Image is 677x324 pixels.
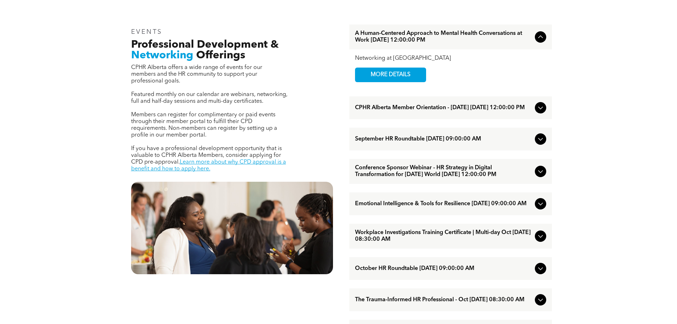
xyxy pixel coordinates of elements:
[131,39,279,50] span: Professional Development &
[131,159,286,172] a: Learn more about why CPD approval is a benefit and how to apply here.
[355,265,532,272] span: October HR Roundtable [DATE] 09:00:00 AM
[362,68,419,82] span: MORE DETAILS
[131,146,282,165] span: If you have a professional development opportunity that is valuable to CPHR Alberta Members, cons...
[196,50,245,61] span: Offerings
[131,50,193,61] span: Networking
[355,105,532,111] span: CPHR Alberta Member Orientation - [DATE] [DATE] 12:00:00 PM
[355,136,532,143] span: September HR Roundtable [DATE] 09:00:00 AM
[355,229,532,243] span: Workplace Investigations Training Certificate | Multi-day Oct [DATE] 08:30:00 AM
[355,165,532,178] span: Conference Sponsor Webinar - HR Strategy in Digital Transformation for [DATE] World [DATE] 12:00:...
[355,297,532,303] span: The Trauma-Informed HR Professional - Oct [DATE] 08:30:00 AM
[355,30,532,44] span: A Human-Centered Approach to Mental Health Conversations at Work [DATE] 12:00:00 PM
[131,92,288,104] span: Featured monthly on our calendar are webinars, networking, full and half-day sessions and multi-d...
[355,55,546,62] div: Networking at [GEOGRAPHIC_DATA]
[355,68,426,82] a: MORE DETAILS
[131,112,277,138] span: Members can register for complimentary or paid events through their member portal to fulfill thei...
[355,201,532,207] span: Emotional Intelligence & Tools for Resilience [DATE] 09:00:00 AM
[131,29,163,35] span: EVENTS
[131,65,262,84] span: CPHR Alberta offers a wide range of events for our members and the HR community to support your p...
